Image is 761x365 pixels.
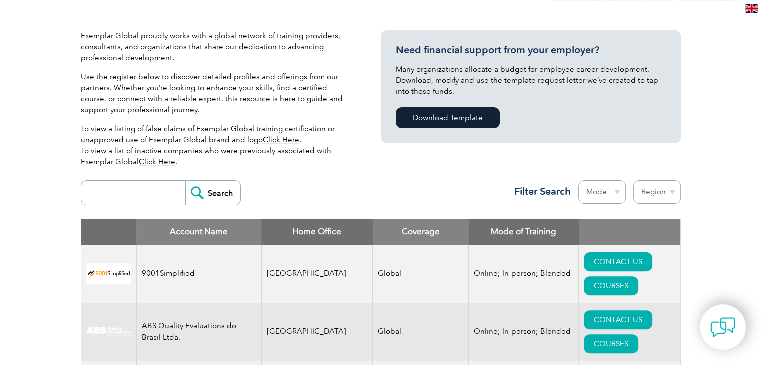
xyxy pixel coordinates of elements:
p: To view a listing of false claims of Exemplar Global training certification or unapproved use of ... [81,123,351,167]
a: Click Here [139,157,175,166]
th: Home Office: activate to sort column ascending [261,219,373,245]
a: Click Here [263,135,299,144]
a: Download Template [396,107,500,128]
h3: Filter Search [508,185,571,198]
th: Coverage: activate to sort column ascending [373,219,469,245]
h3: Need financial support from your employer? [396,44,666,56]
th: Mode of Training: activate to sort column ascending [469,219,579,245]
img: 37c9c059-616f-eb11-a812-002248153038-logo.png [86,263,131,284]
a: CONTACT US [584,252,652,271]
td: 9001Simplified [136,245,261,303]
p: Many organizations allocate a budget for employee career development. Download, modify and use th... [396,64,666,97]
td: Global [373,245,469,303]
th: Account Name: activate to sort column descending [136,219,261,245]
a: COURSES [584,334,638,353]
td: [GEOGRAPHIC_DATA] [261,245,373,303]
td: Online; In-person; Blended [469,245,579,303]
a: CONTACT US [584,310,652,329]
input: Search [185,181,240,205]
img: c92924ac-d9bc-ea11-a814-000d3a79823d-logo.jpg [86,326,131,337]
td: Global [373,303,469,361]
a: COURSES [584,276,638,295]
p: Exemplar Global proudly works with a global network of training providers, consultants, and organ... [81,30,351,63]
img: en [745,4,758,13]
td: ABS Quality Evaluations do Brasil Ltda. [136,303,261,361]
img: contact-chat.png [710,315,735,340]
td: [GEOGRAPHIC_DATA] [261,303,373,361]
th: : activate to sort column ascending [579,219,680,245]
td: Online; In-person; Blended [469,303,579,361]
p: Use the register below to discover detailed profiles and offerings from our partners. Whether you... [81,71,351,115]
